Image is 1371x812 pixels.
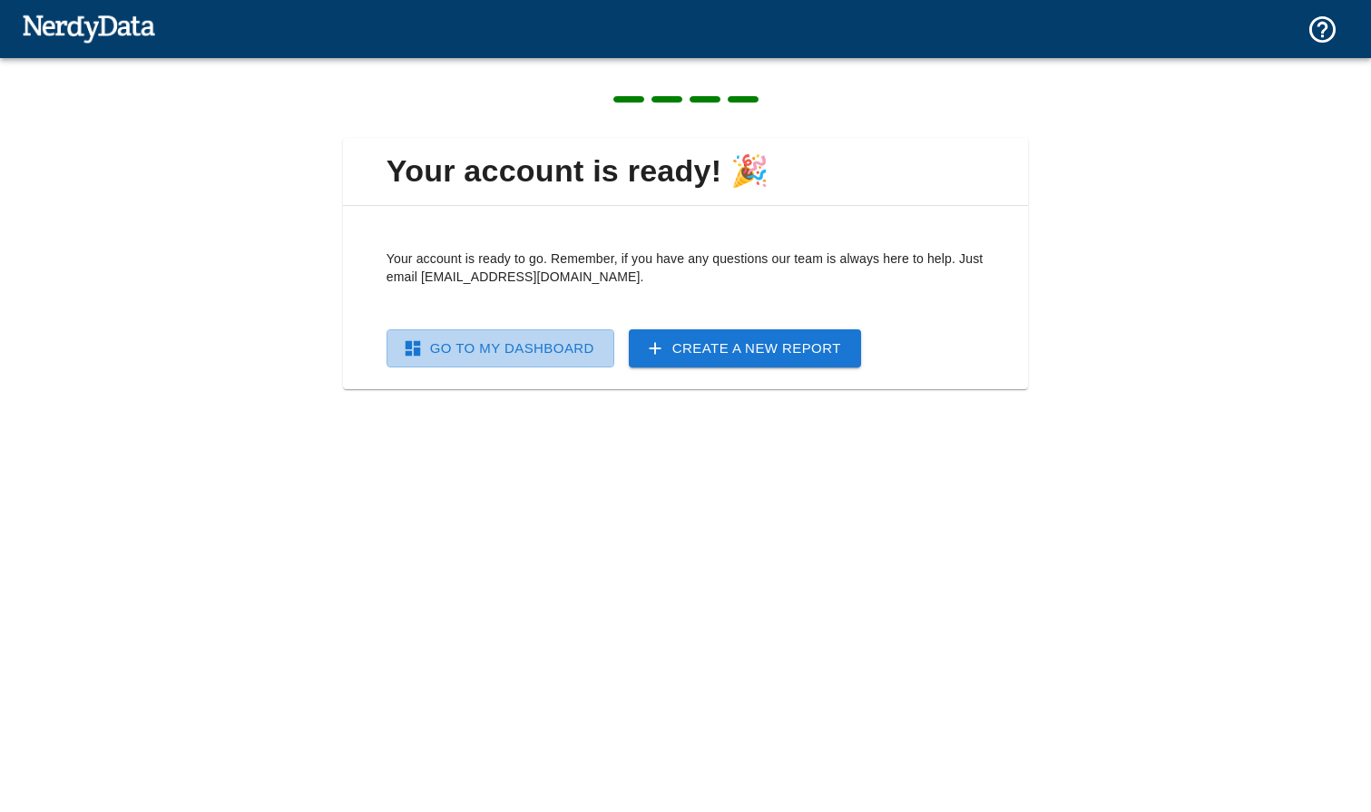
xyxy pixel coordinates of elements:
p: Your account is ready to go. Remember, if you have any questions our team is always here to help.... [387,249,985,286]
a: Create a New Report [629,329,861,367]
span: Your account is ready! 🎉 [357,152,1014,191]
button: Support and Documentation [1296,3,1349,56]
a: Go To My Dashboard [387,329,614,367]
img: NerdyData.com [22,10,155,46]
iframe: Drift Widget Chat Controller [1280,683,1349,752]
